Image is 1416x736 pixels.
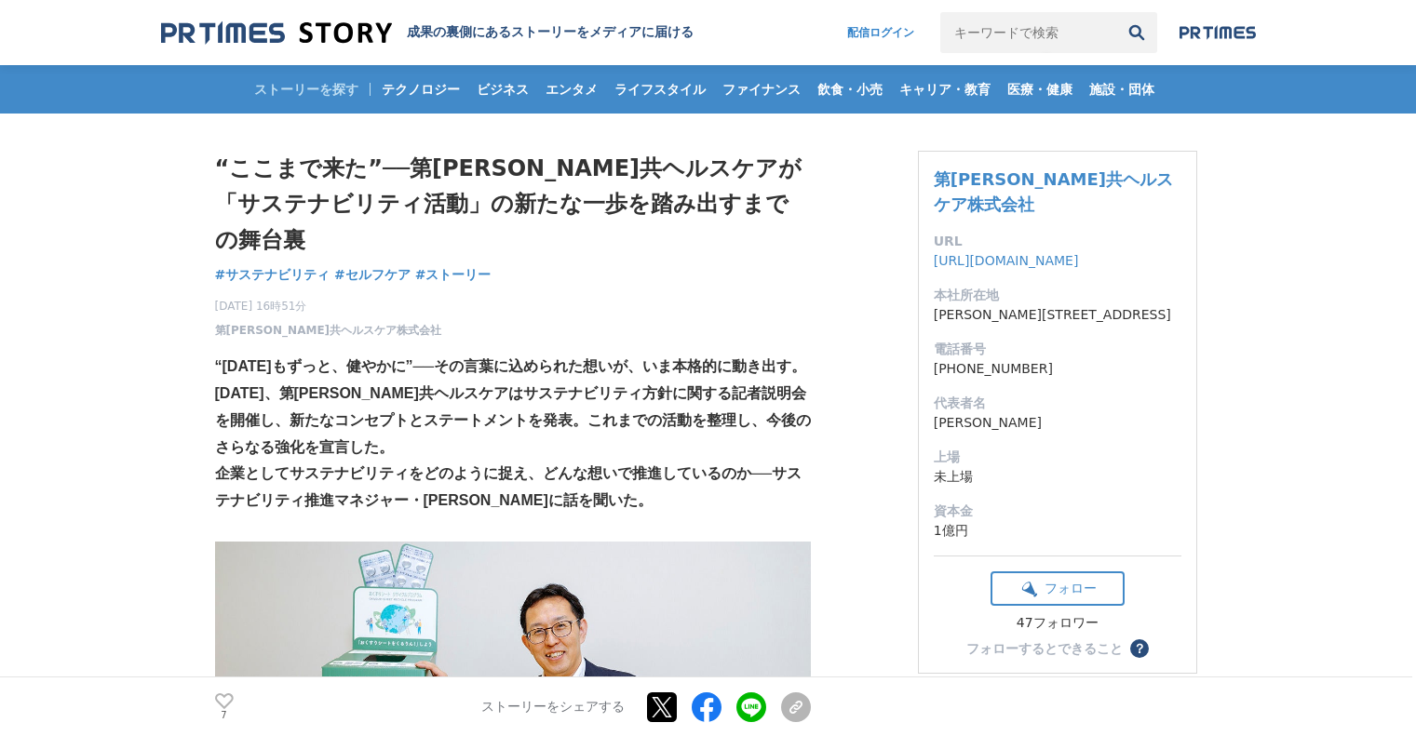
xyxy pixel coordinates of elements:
a: 施設・団体 [1082,65,1162,114]
span: [DATE] 16時51分 [215,298,442,314]
dt: 本社所在地 [934,286,1181,305]
div: フォローするとできること [966,642,1123,655]
strong: “[DATE]もずっと、健やかに”──その言葉に込められた想いが、いま本格的に動き出す。 [215,358,807,374]
dd: 未上場 [934,467,1181,487]
p: 7 [215,711,234,720]
button: 検索 [1116,12,1157,53]
a: 第[PERSON_NAME]共ヘルスケア株式会社 [215,322,442,339]
a: #サステナビリティ [215,265,330,285]
span: 飲食・小売 [810,81,890,98]
p: ストーリーをシェアする [481,699,625,716]
dt: 電話番号 [934,340,1181,359]
dt: 資本金 [934,502,1181,521]
a: #セルフケア [334,265,411,285]
dd: 1億円 [934,521,1181,541]
dt: 代表者名 [934,394,1181,413]
h1: “ここまで来た”──第[PERSON_NAME]共ヘルスケアが「サステナビリティ活動」の新たな一歩を踏み出すまでの舞台裏 [215,151,811,258]
span: ライフスタイル [607,81,713,98]
a: #ストーリー [415,265,492,285]
img: prtimes [1180,25,1256,40]
a: エンタメ [538,65,605,114]
dd: [PERSON_NAME] [934,413,1181,433]
a: [URL][DOMAIN_NAME] [934,253,1079,268]
span: #ストーリー [415,266,492,283]
h2: 成果の裏側にあるストーリーをメディアに届ける [407,24,694,41]
a: ライフスタイル [607,65,713,114]
dt: 上場 [934,448,1181,467]
a: 飲食・小売 [810,65,890,114]
a: ビジネス [469,65,536,114]
input: キーワードで検索 [940,12,1116,53]
span: #サステナビリティ [215,266,330,283]
button: フォロー [991,571,1125,606]
a: 配信ログイン [829,12,933,53]
div: 47フォロワー [991,615,1125,632]
button: ？ [1130,639,1149,658]
dt: URL [934,232,1181,251]
a: 成果の裏側にあるストーリーをメディアに届ける 成果の裏側にあるストーリーをメディアに届ける [161,20,694,46]
span: 施設・団体 [1082,81,1162,98]
span: ビジネス [469,81,536,98]
dd: [PERSON_NAME][STREET_ADDRESS] [934,305,1181,325]
dd: [PHONE_NUMBER] [934,359,1181,379]
span: ファイナンス [715,81,808,98]
span: #セルフケア [334,266,411,283]
a: 第[PERSON_NAME]共ヘルスケア株式会社 [934,169,1173,214]
strong: 企業としてサステナビリティをどのように捉え、どんな想いで推進しているのか──サステナビリティ推進マネジャー・[PERSON_NAME]に話を聞いた。 [215,465,802,508]
img: 成果の裏側にあるストーリーをメディアに届ける [161,20,392,46]
a: テクノロジー [374,65,467,114]
span: 医療・健康 [1000,81,1080,98]
span: テクノロジー [374,81,467,98]
a: キャリア・教育 [892,65,998,114]
a: ファイナンス [715,65,808,114]
span: ？ [1133,642,1146,655]
span: エンタメ [538,81,605,98]
a: 医療・健康 [1000,65,1080,114]
span: キャリア・教育 [892,81,998,98]
strong: [DATE]、第[PERSON_NAME]共ヘルスケアはサステナビリティ方針に関する記者説明会を開催し、新たなコンセプトとステートメントを発表。これまでの活動を整理し、今後のさらなる強化を宣言した。 [215,385,811,455]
